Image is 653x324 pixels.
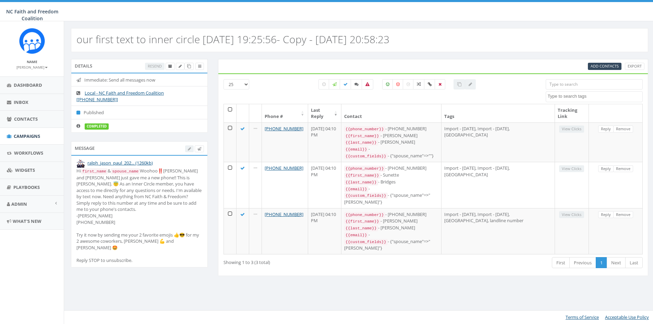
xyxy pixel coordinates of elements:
[344,132,438,139] div: - [PERSON_NAME]
[187,63,191,69] span: Clone Campaign
[198,63,201,69] span: View Campaign Delivery Statistics
[613,165,633,172] a: Remove
[344,193,388,199] code: {{custom_fields}}
[605,314,649,320] a: Acceptable Use Policy
[13,184,40,190] span: Playbooks
[265,211,303,217] a: [PHONE_NUMBER]
[308,104,341,122] th: Last Reply: activate to sort column ascending
[591,63,619,69] span: Add Contacts
[344,211,438,218] div: - [PHONE_NUMBER]
[591,63,619,69] span: CSV files only
[341,104,442,122] th: Contact
[14,150,43,156] span: Workflows
[27,59,37,64] small: Name
[613,125,633,133] a: Remove
[344,179,378,185] code: {{last_name}}
[85,123,109,130] label: completed
[344,238,438,251] div: - {"spouse_name"=>"[PERSON_NAME]"}
[344,153,388,159] code: {{custom_fields}}
[344,172,380,179] code: {{first_name}}
[403,79,414,89] label: Neutral
[424,79,435,89] label: Link Clicked
[344,212,385,218] code: {{phone_number}}
[344,146,368,153] code: {{email}}
[344,133,380,139] code: {{first_name}}
[308,208,341,254] td: [DATE] 04:10 PM
[546,79,643,89] input: Type to search
[16,65,48,70] small: [PERSON_NAME]
[344,218,438,225] div: - [PERSON_NAME]
[598,125,614,133] a: Reply
[344,172,438,179] div: - Sunette
[76,110,84,115] i: Published
[548,93,642,99] textarea: Search
[344,166,385,172] code: {{phone_number}}
[566,314,599,320] a: Terms of Service
[6,8,58,22] span: NC Faith and Freedom Coalition
[344,218,380,225] code: {{first_name}}
[442,208,555,254] td: Import - [DATE], Import - [DATE], [GEOGRAPHIC_DATA], landline number
[15,167,35,173] span: Widgets
[596,257,607,268] a: 1
[344,239,388,245] code: {{custom_fields}}
[351,79,362,89] label: Replied
[197,146,201,151] span: Send Test Message
[392,79,403,89] label: Negative
[362,79,373,89] label: Bounced
[340,79,351,89] label: Delivered
[442,104,555,122] th: Tags
[14,133,40,139] span: Campaigns
[71,141,208,155] div: Message
[344,232,368,238] code: {{email}}
[344,186,368,192] code: {{email}}
[588,63,621,70] a: Add Contacts
[14,82,42,88] span: Dashboard
[308,122,341,162] td: [DATE] 04:10 PM
[344,185,438,192] div: -
[168,63,172,69] span: Archive Campaign
[13,218,41,224] span: What's New
[613,211,633,218] a: Remove
[329,79,340,89] label: Sending
[413,79,425,89] label: Mixed
[16,64,48,70] a: [PERSON_NAME]
[76,78,84,82] i: Immediate: Send all messages now
[14,116,38,122] span: Contacts
[265,165,303,171] a: [PHONE_NUMBER]
[607,257,626,268] a: Next
[265,125,303,132] a: [PHONE_NUMBER]
[179,63,182,69] span: Edit Campaign Title
[71,73,207,87] li: Immediate: Send all messages now
[344,165,438,172] div: - [PHONE_NUMBER]
[598,165,614,172] a: Reply
[625,257,643,268] a: Last
[111,168,140,175] code: spouse_name
[442,162,555,208] td: Import - [DATE], Import - [DATE], [GEOGRAPHIC_DATA]
[555,104,589,122] th: Tracking Link
[308,162,341,208] td: [DATE] 04:10 PM
[344,146,438,153] div: -
[552,257,570,268] a: First
[344,225,378,231] code: {{last_name}}
[344,140,378,146] code: {{last_name}}
[87,160,153,166] a: ralph_jason_paul_202... (1260kb)
[344,192,438,205] div: - {"spouse_name"=>"[PERSON_NAME]"}
[76,90,164,103] a: Local - NC Faith and Freedom Coalition [[PHONE_NUMBER]]
[344,153,438,159] div: - {"spouse_name"=>""}
[19,28,45,54] img: Rally_Corp_Icon.png
[344,126,385,132] code: {{phone_number}}
[344,139,438,146] div: - [PERSON_NAME]
[318,79,329,89] label: Pending
[81,168,108,175] code: first_name
[569,257,596,268] a: Previous
[625,63,644,70] a: Export
[76,168,202,264] div: Hi & Woohoo‼️[PERSON_NAME] and [PERSON_NAME] just gave me a new phone!! This is [PERSON_NAME]. 😇 ...
[11,201,27,207] span: Admin
[262,104,308,122] th: Phone #: activate to sort column ascending
[382,79,393,89] label: Positive
[344,179,438,185] div: - Bridges
[598,211,614,218] a: Reply
[344,231,438,238] div: -
[442,122,555,162] td: Import - [DATE], Import - [DATE], [GEOGRAPHIC_DATA]
[71,106,207,119] li: Published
